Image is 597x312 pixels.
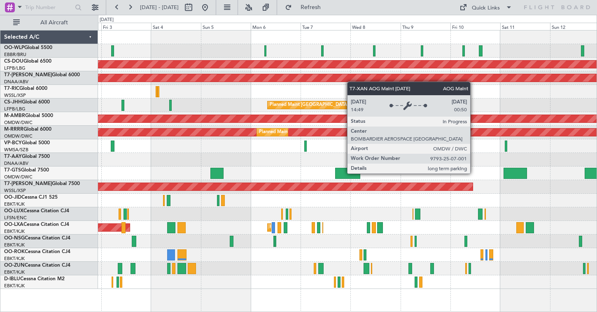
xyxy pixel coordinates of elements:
span: M-RRRR [4,127,23,132]
span: CS-JHH [4,100,22,105]
span: OO-ZUN [4,263,25,268]
div: Thu 9 [401,23,450,30]
a: DNAA/ABV [4,79,28,85]
div: Fri 10 [450,23,500,30]
a: WMSA/SZB [4,147,28,153]
a: WSSL/XSP [4,188,26,194]
span: T7-[PERSON_NAME] [4,181,52,186]
span: T7-AAY [4,154,22,159]
a: EBKT/KJK [4,242,25,248]
div: [DATE] [100,16,114,23]
a: DNAA/ABV [4,160,28,167]
a: T7-AAYGlobal 7500 [4,154,50,159]
span: OO-JID [4,195,21,200]
span: OO-NSG [4,236,25,241]
button: Refresh [281,1,331,14]
span: Refresh [294,5,328,10]
span: D-IBLU [4,277,20,282]
div: Planned Maint Dubai (Al Maktoum Intl) [259,126,340,138]
a: EBKT/KJK [4,283,25,289]
div: Fri 3 [101,23,151,30]
a: T7-RICGlobal 6000 [4,86,47,91]
a: LFPB/LBG [4,106,26,112]
span: OO-ROK [4,249,25,254]
a: OO-JIDCessna CJ1 525 [4,195,58,200]
a: OMDW/DWC [4,174,33,180]
a: EBKT/KJK [4,201,25,207]
span: T7-GTS [4,168,21,173]
a: T7-GTSGlobal 7500 [4,168,49,173]
span: OO-LUX [4,209,23,213]
a: CS-JHHGlobal 6000 [4,100,50,105]
span: CS-DOU [4,59,23,64]
span: OO-WLP [4,45,24,50]
a: OMDW/DWC [4,133,33,139]
button: All Aircraft [9,16,89,29]
a: LFSN/ENC [4,215,27,221]
span: M-AMBR [4,113,25,118]
div: Planned Maint [GEOGRAPHIC_DATA] ([GEOGRAPHIC_DATA]) [270,99,399,111]
button: Quick Links [455,1,516,14]
span: [DATE] - [DATE] [140,4,179,11]
span: OO-LXA [4,222,23,227]
a: M-RRRRGlobal 6000 [4,127,51,132]
div: Sat 4 [151,23,201,30]
span: T7-[PERSON_NAME] [4,73,52,77]
input: Trip Number [25,1,72,14]
a: EBKT/KJK [4,256,25,262]
div: Sun 5 [201,23,251,30]
a: OO-LUXCessna Citation CJ4 [4,209,69,213]
span: VP-BCY [4,141,22,145]
div: Tue 7 [301,23,350,30]
a: CS-DOUGlobal 6500 [4,59,51,64]
div: Wed 8 [350,23,400,30]
a: T7-[PERSON_NAME]Global 7500 [4,181,80,186]
a: OO-WLPGlobal 5500 [4,45,52,50]
div: Mon 6 [251,23,301,30]
a: WSSL/XSP [4,92,26,99]
a: VP-BCYGlobal 5000 [4,141,50,145]
a: D-IBLUCessna Citation M2 [4,277,65,282]
a: OMDW/DWC [4,120,33,126]
div: Planned Maint Kortrijk-[GEOGRAPHIC_DATA] [270,221,366,234]
a: EBKT/KJK [4,228,25,235]
a: OO-ROKCessna Citation CJ4 [4,249,70,254]
span: T7-RIC [4,86,19,91]
span: All Aircraft [21,20,87,26]
a: LFPB/LBG [4,65,26,71]
a: OO-LXACessna Citation CJ4 [4,222,69,227]
a: EBKT/KJK [4,269,25,275]
a: OO-NSGCessna Citation CJ4 [4,236,70,241]
div: Sat 11 [500,23,550,30]
a: OO-ZUNCessna Citation CJ4 [4,263,70,268]
a: EBBR/BRU [4,52,26,58]
a: M-AMBRGlobal 5000 [4,113,53,118]
div: Quick Links [472,4,500,12]
a: T7-[PERSON_NAME]Global 6000 [4,73,80,77]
